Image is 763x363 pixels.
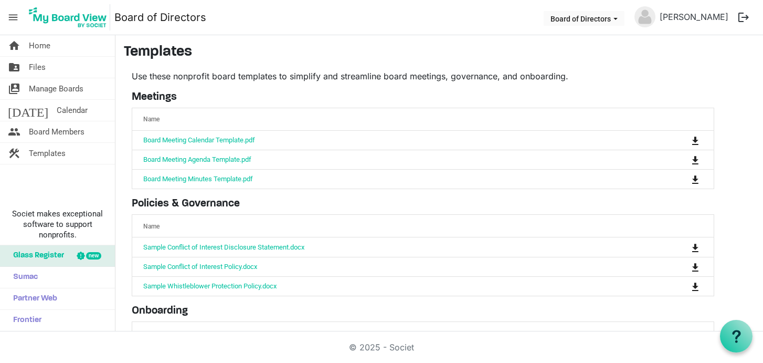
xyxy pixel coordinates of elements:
h3: Templates [124,44,755,61]
h5: Policies & Governance [132,198,714,210]
span: Files [29,57,46,78]
span: [DATE] [8,100,48,121]
span: Glass Register [8,245,64,266]
span: switch_account [8,78,20,99]
td: Sample Conflict of Interest Policy.docx is template cell column header Name [132,257,648,276]
span: Sumac [8,267,38,288]
span: construction [8,143,20,164]
a: Sample Conflict of Interest Policy.docx [143,263,257,271]
td: Sample Conflict of Interest Disclosure Statement.docx is template cell column header Name [132,237,648,256]
a: Sample Conflict of Interest Disclosure Statement.docx [143,243,304,251]
button: Download [688,172,703,186]
td: Board Meeting Calendar Template.pdf is template cell column header Name [132,131,648,150]
span: Societ makes exceptional software to support nonprofits. [5,209,110,240]
span: Home [29,35,50,56]
a: Board Meeting Minutes Template.pdf [143,175,253,183]
img: My Board View Logo [26,4,110,30]
a: Board Meeting Agenda Template.pdf [143,155,251,163]
td: is Command column column header [648,169,714,189]
td: Sample Whistleblower Protection Policy.docx is template cell column header Name [132,276,648,296]
span: Name [143,223,160,230]
button: Download [688,260,703,274]
span: menu [3,7,23,27]
span: Board Members [29,121,84,142]
td: Board Meeting Minutes Template.pdf is template cell column header Name [132,169,648,189]
button: logout [733,6,755,28]
button: Board of Directors dropdownbutton [544,11,624,26]
a: Board Meeting Calendar Template.pdf [143,136,255,144]
span: Name [143,330,160,337]
a: Sample Whistleblower Protection Policy.docx [143,282,277,290]
a: [PERSON_NAME] [655,6,733,27]
td: is Command column column header [648,237,714,256]
span: people [8,121,20,142]
a: Board of Directors [114,7,206,28]
a: My Board View Logo [26,4,114,30]
span: Templates [29,143,66,164]
button: Download [688,240,703,254]
h5: Meetings [132,91,714,103]
div: new [86,252,101,260]
button: Download [688,133,703,148]
button: Download [688,152,703,167]
span: Name [143,116,160,123]
img: no-profile-picture.svg [634,6,655,27]
p: Use these nonprofit board templates to simplify and streamline board meetings, governance, and on... [132,70,714,82]
a: © 2025 - Societ [349,342,414,352]
span: Manage Boards [29,78,83,99]
span: Frontier [8,310,41,331]
button: Download [688,279,703,294]
span: folder_shared [8,57,20,78]
span: Calendar [57,100,88,121]
span: Partner Web [8,288,57,309]
td: is Command column column header [648,131,714,150]
h5: Onboarding [132,305,714,317]
td: is Command column column header [648,276,714,296]
td: is Command column column header [648,257,714,276]
td: Board Meeting Agenda Template.pdf is template cell column header Name [132,150,648,169]
span: home [8,35,20,56]
td: is Command column column header [648,150,714,169]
